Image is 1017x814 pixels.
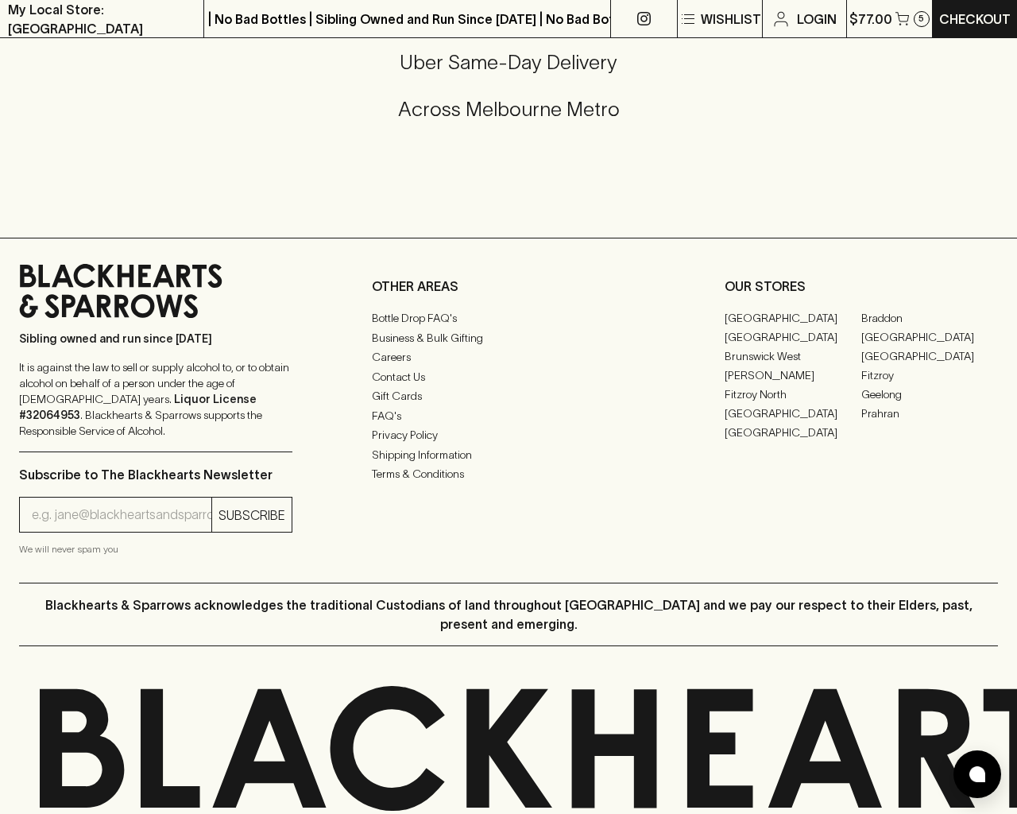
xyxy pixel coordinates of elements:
[939,10,1011,29] p: Checkout
[725,366,861,385] a: [PERSON_NAME]
[372,406,645,425] a: FAQ's
[861,404,998,423] a: Prahran
[372,367,645,386] a: Contact Us
[372,465,645,484] a: Terms & Conditions
[725,308,861,328] a: [GEOGRAPHIC_DATA]
[19,359,292,439] p: It is against the law to sell or supply alcohol to, or to obtain alcohol on behalf of a person un...
[861,328,998,347] a: [GEOGRAPHIC_DATA]
[372,309,645,328] a: Bottle Drop FAQ's
[372,387,645,406] a: Gift Cards
[861,308,998,328] a: Braddon
[19,465,292,484] p: Subscribe to The Blackhearts Newsletter
[212,498,292,532] button: SUBSCRIBE
[32,502,211,528] input: e.g. jane@blackheartsandsparrows.com.au
[861,347,998,366] a: [GEOGRAPHIC_DATA]
[372,426,645,445] a: Privacy Policy
[31,595,986,634] p: Blackhearts & Sparrows acknowledges the traditional Custodians of land throughout [GEOGRAPHIC_DAT...
[725,277,998,296] p: OUR STORES
[969,766,985,782] img: bubble-icon
[918,14,924,23] p: 5
[725,328,861,347] a: [GEOGRAPHIC_DATA]
[701,10,761,29] p: Wishlist
[861,366,998,385] a: Fitzroy
[19,96,998,122] h5: Across Melbourne Metro
[797,10,837,29] p: Login
[372,277,645,296] p: OTHER AREAS
[19,541,292,557] p: We will never spam you
[19,331,292,347] p: Sibling owned and run since [DATE]
[372,348,645,367] a: Careers
[849,10,892,29] p: $77.00
[725,404,861,423] a: [GEOGRAPHIC_DATA]
[218,506,285,525] p: SUBSCRIBE
[372,328,645,347] a: Business & Bulk Gifting
[725,347,861,366] a: Brunswick West
[372,445,645,464] a: Shipping Information
[725,423,861,442] a: [GEOGRAPHIC_DATA]
[19,49,998,76] h5: Uber Same-Day Delivery
[725,385,861,404] a: Fitzroy North
[861,385,998,404] a: Geelong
